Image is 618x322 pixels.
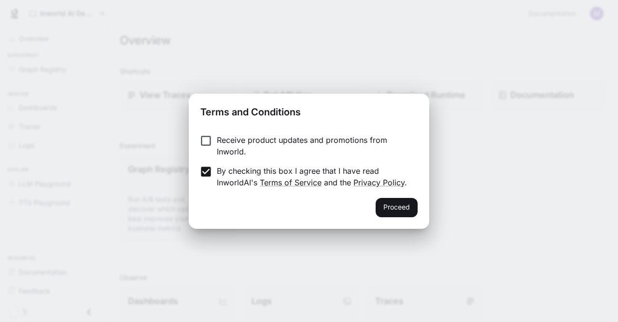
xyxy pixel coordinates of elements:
[260,178,322,187] a: Terms of Service
[353,178,405,187] a: Privacy Policy
[217,134,410,157] p: Receive product updates and promotions from Inworld.
[189,94,429,126] h2: Terms and Conditions
[376,198,418,217] button: Proceed
[217,165,410,188] p: By checking this box I agree that I have read InworldAI's and the .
